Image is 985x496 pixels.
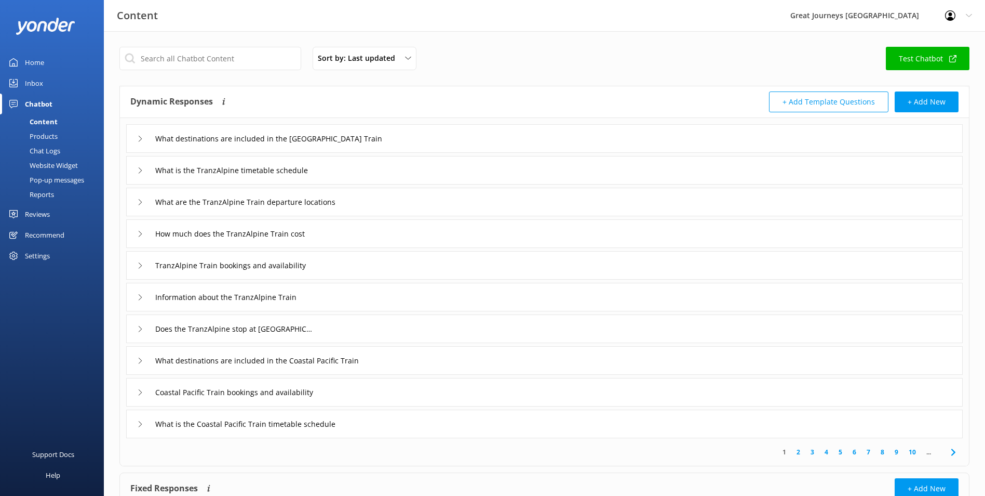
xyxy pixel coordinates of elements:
div: Help [46,465,60,486]
a: 5 [833,447,847,457]
a: 6 [847,447,861,457]
span: ... [921,447,936,457]
a: Reports [6,187,104,202]
a: 10 [903,447,921,457]
h4: Dynamic Responses [130,92,213,112]
div: Reviews [25,204,50,225]
button: + Add Template Questions [769,92,888,112]
a: Pop-up messages [6,173,104,187]
a: Chat Logs [6,143,104,158]
a: 2 [791,447,805,457]
div: Recommend [25,225,64,245]
div: Support Docs [32,444,74,465]
div: Chatbot [25,94,52,114]
a: Products [6,129,104,143]
a: 1 [777,447,791,457]
a: 7 [861,447,875,457]
span: Sort by: Last updated [318,53,401,64]
a: Test Chatbot [886,47,969,70]
div: Products [6,129,58,143]
h3: Content [117,7,158,24]
a: 9 [889,447,903,457]
input: Search all Chatbot Content [119,47,301,70]
a: 4 [819,447,833,457]
a: 3 [805,447,819,457]
div: Inbox [25,73,43,94]
a: Website Widget [6,158,104,173]
div: Settings [25,245,50,266]
div: Home [25,52,44,73]
a: Content [6,114,104,129]
div: Content [6,114,58,129]
div: Chat Logs [6,143,60,158]
div: Pop-up messages [6,173,84,187]
div: Website Widget [6,158,78,173]
button: + Add New [895,92,959,112]
a: 8 [875,447,889,457]
div: Reports [6,187,54,202]
img: yonder-white-logo.png [16,18,75,35]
